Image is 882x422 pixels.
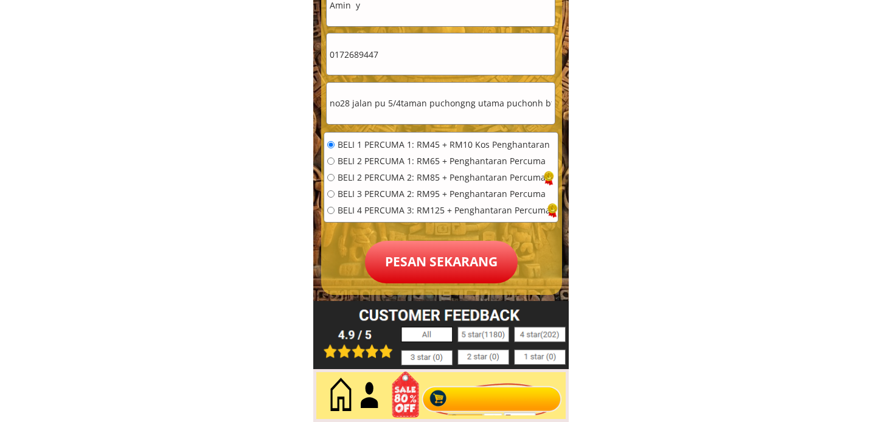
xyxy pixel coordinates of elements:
p: Pesan sekarang [365,241,518,283]
input: Alamat [327,83,555,124]
span: BELI 4 PERCUMA 3: RM125 + Penghantaran Percuma [338,206,550,215]
span: BELI 1 PERCUMA 1: RM45 + RM10 Kos Penghantaran [338,140,550,149]
span: BELI 2 PERCUMA 2: RM85 + Penghantaran Percuma [338,173,550,182]
span: BELI 3 PERCUMA 2: RM95 + Penghantaran Percuma [338,190,550,198]
input: Telefon [327,33,555,75]
span: BELI 2 PERCUMA 1: RM65 + Penghantaran Percuma [338,157,550,165]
